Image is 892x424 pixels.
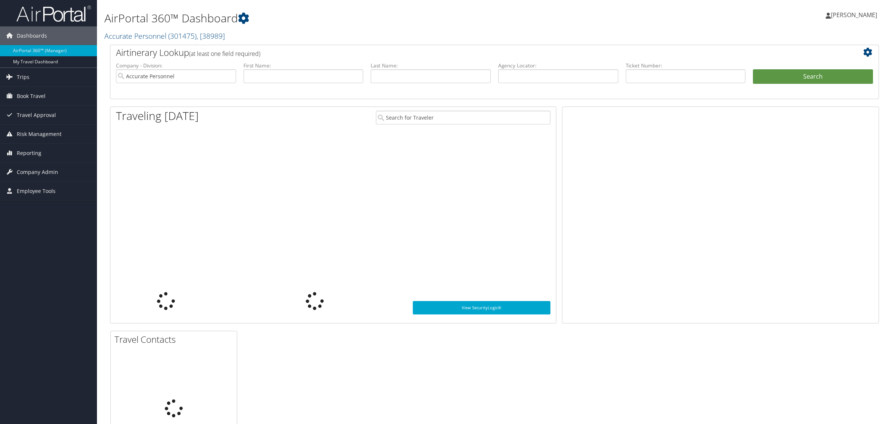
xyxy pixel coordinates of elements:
span: Employee Tools [17,182,56,200]
a: Accurate Personnel [104,31,225,41]
h2: Airtinerary Lookup [116,46,809,59]
span: Risk Management [17,125,62,143]
h1: Traveling [DATE] [116,108,199,124]
span: Dashboards [17,26,47,45]
a: [PERSON_NAME] [826,4,885,26]
h1: AirPortal 360™ Dashboard [104,10,625,26]
span: [PERSON_NAME] [831,11,877,19]
span: Trips [17,68,29,86]
button: Search [753,69,873,84]
img: airportal-logo.png [16,5,91,22]
a: View SecurityLogic® [413,301,550,314]
h2: Travel Contacts [114,333,237,346]
label: Agency Locator: [498,62,618,69]
span: Reporting [17,144,41,162]
span: ( 301475 ) [168,31,197,41]
span: (at least one field required) [189,50,260,58]
input: Search for Traveler [376,111,550,124]
label: Company - Division: [116,62,236,69]
label: Ticket Number: [626,62,746,69]
span: , [ 38989 ] [197,31,225,41]
span: Company Admin [17,163,58,181]
label: Last Name: [371,62,491,69]
span: Book Travel [17,87,45,105]
label: First Name: [244,62,364,69]
span: Travel Approval [17,106,56,124]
